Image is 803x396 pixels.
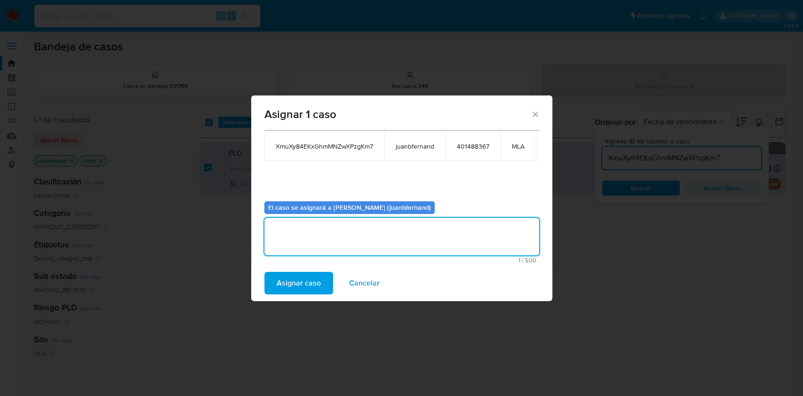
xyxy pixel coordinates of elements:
[251,95,552,301] div: assign-modal
[512,142,525,150] span: MLA
[267,257,536,263] span: Máximo 500 caracteres
[264,272,333,294] button: Asignar caso
[268,203,431,212] b: El caso se asignará a [PERSON_NAME] (juanbfernand)
[396,142,434,150] span: juanbfernand
[349,273,380,293] span: Cancelar
[457,142,489,150] span: 401488367
[277,273,321,293] span: Asignar caso
[531,110,539,118] button: Cerrar ventana
[264,109,531,120] span: Asignar 1 caso
[276,142,373,150] span: XmuXy84EKxGhmMNZwXPzgKm7
[337,272,392,294] button: Cancelar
